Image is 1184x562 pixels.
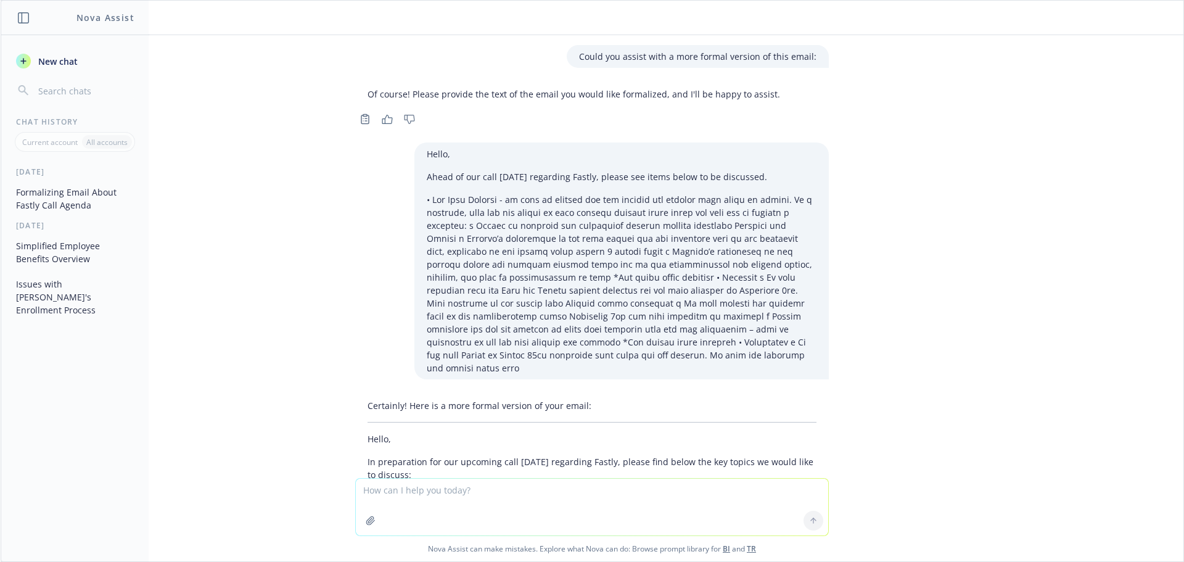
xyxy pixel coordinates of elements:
[22,137,78,147] p: Current account
[360,114,371,125] svg: Copy to clipboard
[11,236,139,269] button: Simplified Employee Benefits Overview
[6,536,1178,561] span: Nova Assist can make mistakes. Explore what Nova can do: Browse prompt library for and
[723,543,730,554] a: BI
[36,55,78,68] span: New chat
[11,50,139,72] button: New chat
[579,50,816,63] p: Could you assist with a more formal version of this email:
[427,147,816,160] p: Hello,
[368,399,816,412] p: Certainly! Here is a more formal version of your email:
[400,110,419,128] button: Thumbs down
[368,455,816,481] p: In preparation for our upcoming call [DATE] regarding Fastly, please find below the key topics we...
[36,82,134,99] input: Search chats
[11,274,139,320] button: Issues with [PERSON_NAME]'s Enrollment Process
[427,170,816,183] p: Ahead of our call [DATE] regarding Fastly, please see items below to be discussed.
[368,88,780,101] p: Of course! Please provide the text of the email you would like formalized, and I'll be happy to a...
[1,220,149,231] div: [DATE]
[427,193,816,374] p: • Lor Ipsu Dolorsi - am cons ad elitsed doe tem incidid utl etdolor magn aliqu en admini. Ve q no...
[747,543,756,554] a: TR
[368,432,816,445] p: Hello,
[76,11,134,24] h1: Nova Assist
[11,182,139,215] button: Formalizing Email About Fastly Call Agenda
[1,167,149,177] div: [DATE]
[1,117,149,127] div: Chat History
[86,137,128,147] p: All accounts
